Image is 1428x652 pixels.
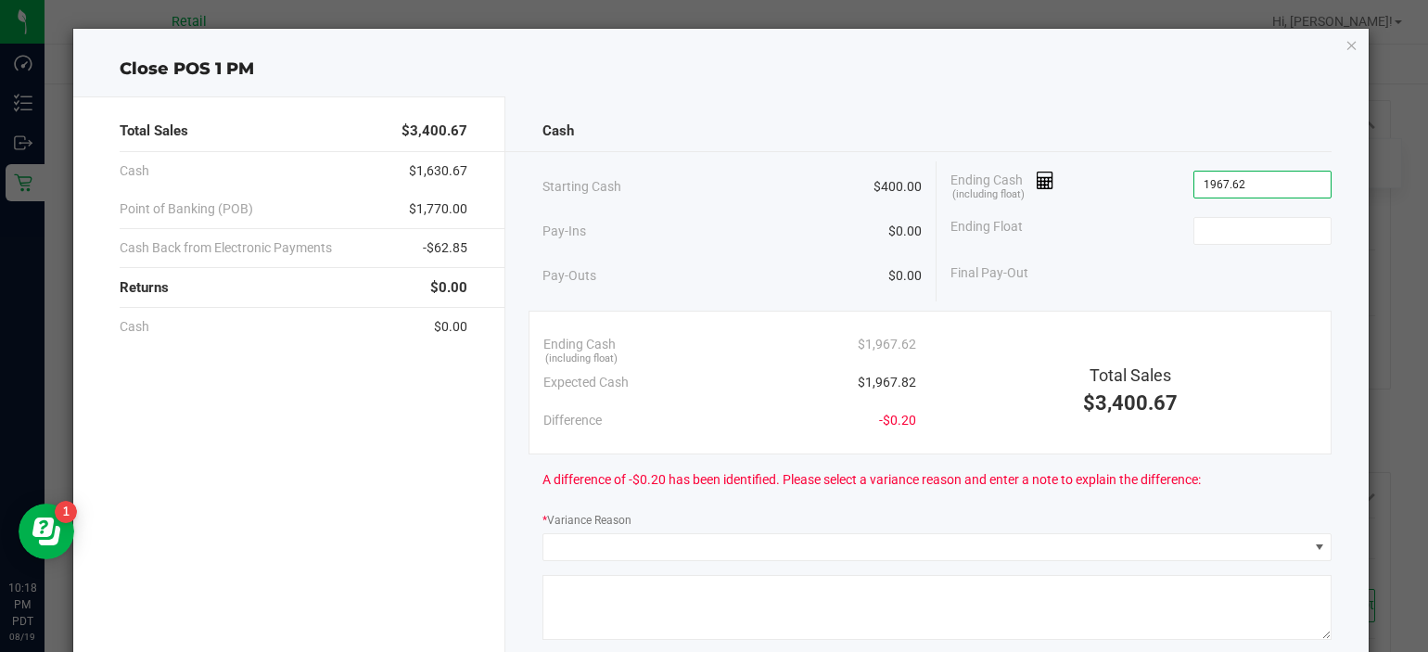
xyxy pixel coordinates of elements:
span: $3,400.67 [1083,391,1178,415]
span: Pay-Outs [542,266,596,286]
span: Starting Cash [542,177,621,197]
span: Total Sales [1090,365,1171,385]
span: (including float) [545,352,618,367]
span: -$0.20 [879,411,916,430]
span: Expected Cash [543,373,629,392]
span: Cash [542,121,574,142]
span: $0.00 [888,222,922,241]
span: Ending Cash [543,335,616,354]
div: Returns [120,268,467,308]
span: Cash [120,317,149,337]
span: $0.00 [888,266,922,286]
span: Difference [543,411,602,430]
label: Variance Reason [542,512,631,529]
div: Close POS 1 PM [73,57,1370,82]
span: Ending Float [950,217,1023,245]
span: (including float) [952,187,1025,203]
span: Cash Back from Electronic Payments [120,238,332,258]
span: $400.00 [873,177,922,197]
span: $1,770.00 [409,199,467,219]
span: $0.00 [430,277,467,299]
span: -$62.85 [423,238,467,258]
span: $0.00 [434,317,467,337]
span: Point of Banking (POB) [120,199,253,219]
span: Final Pay-Out [950,263,1028,283]
span: Ending Cash [950,171,1054,198]
span: $1,967.82 [858,373,916,392]
span: $1,967.62 [858,335,916,354]
iframe: Resource center [19,504,74,559]
span: Pay-Ins [542,222,586,241]
iframe: Resource center unread badge [55,501,77,523]
span: $3,400.67 [402,121,467,142]
span: $1,630.67 [409,161,467,181]
span: Cash [120,161,149,181]
span: Total Sales [120,121,188,142]
span: A difference of -$0.20 has been identified. Please select a variance reason and enter a note to e... [542,470,1201,490]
